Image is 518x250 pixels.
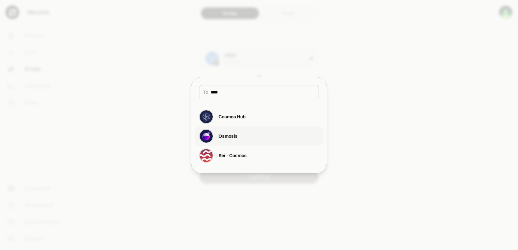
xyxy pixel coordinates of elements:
[199,129,213,143] img: Osmosis Logo
[195,107,323,126] button: Cosmos Hub LogoCosmos Hub
[219,114,246,120] div: Cosmos Hub
[199,110,213,124] img: Cosmos Hub Logo
[203,89,208,95] span: To
[195,126,323,146] button: Osmosis LogoOsmosis
[219,133,238,139] div: Osmosis
[199,148,213,163] img: Sei - Cosmos Logo
[195,146,323,165] button: Sei - Cosmos LogoSei - Cosmos
[219,152,247,159] div: Sei - Cosmos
